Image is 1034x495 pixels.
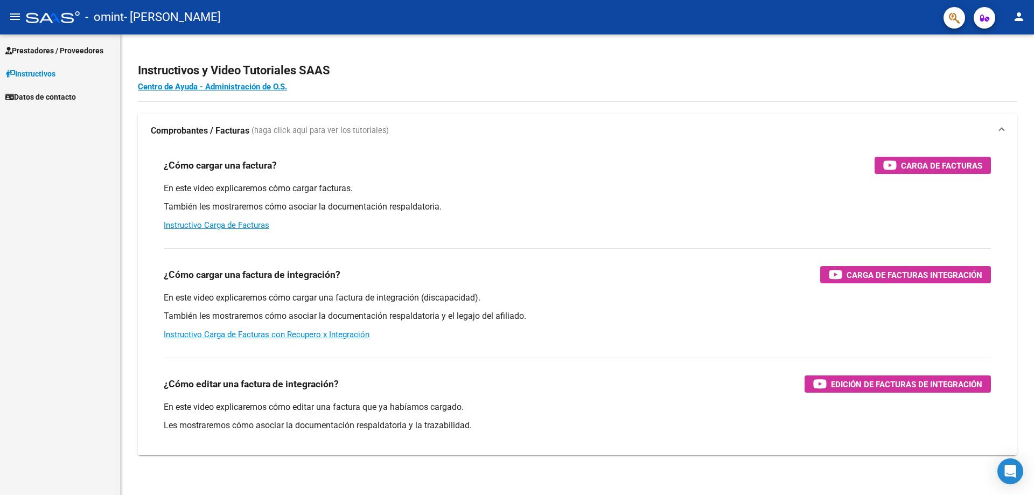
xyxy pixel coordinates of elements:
p: También les mostraremos cómo asociar la documentación respaldatoria. [164,201,991,213]
span: Datos de contacto [5,91,76,103]
span: Edición de Facturas de integración [831,378,982,391]
mat-icon: person [1012,10,1025,23]
p: También les mostraremos cómo asociar la documentación respaldatoria y el legajo del afiliado. [164,310,991,322]
span: Carga de Facturas [901,159,982,172]
button: Edición de Facturas de integración [805,375,991,393]
span: (haga click aquí para ver los tutoriales) [251,125,389,137]
strong: Comprobantes / Facturas [151,125,249,137]
div: Open Intercom Messenger [997,458,1023,484]
h3: ¿Cómo editar una factura de integración? [164,377,339,392]
span: - omint [85,5,124,29]
a: Instructivo Carga de Facturas [164,220,269,230]
a: Instructivo Carga de Facturas con Recupero x Integración [164,330,369,339]
span: - [PERSON_NAME] [124,5,221,29]
h3: ¿Cómo cargar una factura de integración? [164,267,340,282]
div: Comprobantes / Facturas (haga click aquí para ver los tutoriales) [138,148,1017,455]
mat-icon: menu [9,10,22,23]
span: Carga de Facturas Integración [847,268,982,282]
h3: ¿Cómo cargar una factura? [164,158,277,173]
p: En este video explicaremos cómo cargar facturas. [164,183,991,194]
p: En este video explicaremos cómo editar una factura que ya habíamos cargado. [164,401,991,413]
span: Instructivos [5,68,55,80]
mat-expansion-panel-header: Comprobantes / Facturas (haga click aquí para ver los tutoriales) [138,114,1017,148]
span: Prestadores / Proveedores [5,45,103,57]
p: Les mostraremos cómo asociar la documentación respaldatoria y la trazabilidad. [164,420,991,431]
button: Carga de Facturas Integración [820,266,991,283]
h2: Instructivos y Video Tutoriales SAAS [138,60,1017,81]
p: En este video explicaremos cómo cargar una factura de integración (discapacidad). [164,292,991,304]
a: Centro de Ayuda - Administración de O.S. [138,82,287,92]
button: Carga de Facturas [875,157,991,174]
